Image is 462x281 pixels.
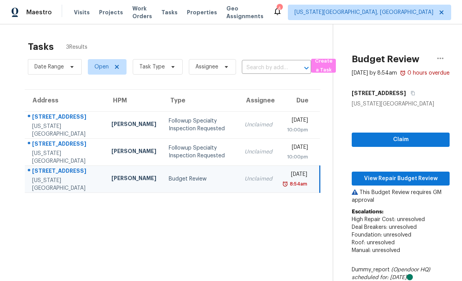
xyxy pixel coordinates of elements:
[242,62,289,74] input: Search by address
[245,121,272,129] div: Unclaimed
[352,240,395,245] span: Roof: unresolved
[32,123,99,138] div: [US_STATE][GEOGRAPHIC_DATA]
[94,63,109,71] span: Open
[26,9,52,16] span: Maestro
[111,147,156,157] div: [PERSON_NAME]
[285,126,308,134] div: 10:00pm
[282,180,288,188] img: Overdue Alarm Icon
[169,117,232,133] div: Followup Specialty Inspection Requested
[66,43,87,51] span: 3 Results
[352,55,419,63] h2: Budget Review
[358,174,443,184] span: View Repair Budget Review
[352,248,400,253] span: Manual: unresolved
[352,275,407,280] i: scheduled for: [DATE]
[195,63,218,71] span: Assignee
[285,153,308,161] div: 10:00pm
[358,135,443,145] span: Claim
[111,174,156,184] div: [PERSON_NAME]
[238,90,279,111] th: Assignee
[74,9,90,16] span: Visits
[352,133,450,147] button: Claim
[245,148,272,156] div: Unclaimed
[352,172,450,186] button: View Repair Budget Review
[169,175,232,183] div: Budget Review
[352,100,450,108] div: [US_STATE][GEOGRAPHIC_DATA]
[32,150,99,165] div: [US_STATE][GEOGRAPHIC_DATA]
[111,120,156,130] div: [PERSON_NAME]
[352,189,450,204] p: This Budget Review requires GM approval
[132,5,152,20] span: Work Orders
[294,9,433,16] span: [US_STATE][GEOGRAPHIC_DATA], [GEOGRAPHIC_DATA]
[352,89,406,97] h5: [STREET_ADDRESS]
[400,69,406,77] img: Overdue Alarm Icon
[105,90,163,111] th: HPM
[301,63,312,73] button: Open
[285,116,308,126] div: [DATE]
[277,5,282,12] div: 4
[99,9,123,16] span: Projects
[32,167,99,177] div: [STREET_ADDRESS]
[226,5,264,20] span: Geo Assignments
[352,225,417,230] span: Deal Breakers: unresolved
[352,232,411,238] span: Foundation: unresolved
[406,69,450,77] div: 0 hours overdue
[352,217,425,222] span: High Repair Cost: unresolved
[391,267,430,272] i: (Opendoor HQ)
[311,59,336,73] button: Create a Task
[315,57,332,75] span: Create a Task
[279,90,320,111] th: Due
[352,69,397,77] div: [DATE] by 8:54am
[285,143,308,153] div: [DATE]
[245,175,272,183] div: Unclaimed
[288,180,307,188] div: 8:54am
[34,63,64,71] span: Date Range
[163,90,238,111] th: Type
[139,63,165,71] span: Task Type
[169,144,232,160] div: Followup Specialty Inspection Requested
[406,86,416,100] button: Copy Address
[32,177,99,192] div: [US_STATE][GEOGRAPHIC_DATA]
[187,9,217,16] span: Properties
[32,113,99,123] div: [STREET_ADDRESS]
[161,10,178,15] span: Tasks
[352,209,383,215] b: Escalations:
[285,170,307,180] div: [DATE]
[32,140,99,150] div: [STREET_ADDRESS]
[25,90,105,111] th: Address
[28,43,54,51] h2: Tasks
